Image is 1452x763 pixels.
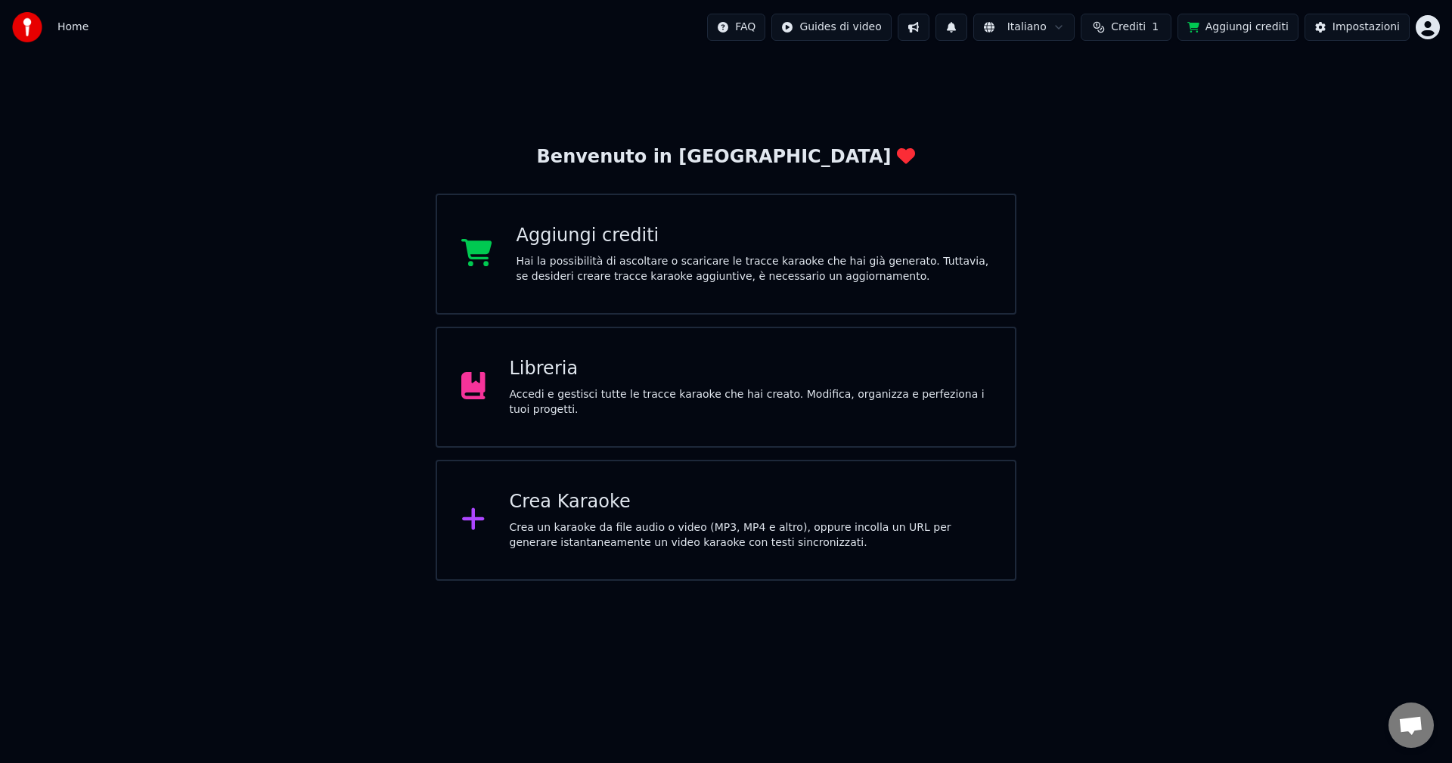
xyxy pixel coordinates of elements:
button: Crediti1 [1081,14,1171,41]
div: Impostazioni [1333,20,1400,35]
button: Aggiungi crediti [1177,14,1298,41]
span: Home [57,20,88,35]
img: youka [12,12,42,42]
div: Hai la possibilità di ascoltare o scaricare le tracce karaoke che hai già generato. Tuttavia, se ... [517,254,991,284]
div: Crea un karaoke da file audio o video (MP3, MP4 e altro), oppure incolla un URL per generare ista... [510,520,991,551]
div: Accedi e gestisci tutte le tracce karaoke che hai creato. Modifica, organizza e perfeziona i tuoi... [510,387,991,417]
div: Libreria [510,357,991,381]
nav: breadcrumb [57,20,88,35]
button: FAQ [707,14,765,41]
div: Crea Karaoke [510,490,991,514]
div: Benvenuto in [GEOGRAPHIC_DATA] [537,145,916,169]
button: Guides di video [771,14,891,41]
div: Aggiungi crediti [517,224,991,248]
span: 1 [1152,20,1159,35]
div: Aprire la chat [1388,703,1434,748]
span: Crediti [1111,20,1146,35]
button: Impostazioni [1305,14,1410,41]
